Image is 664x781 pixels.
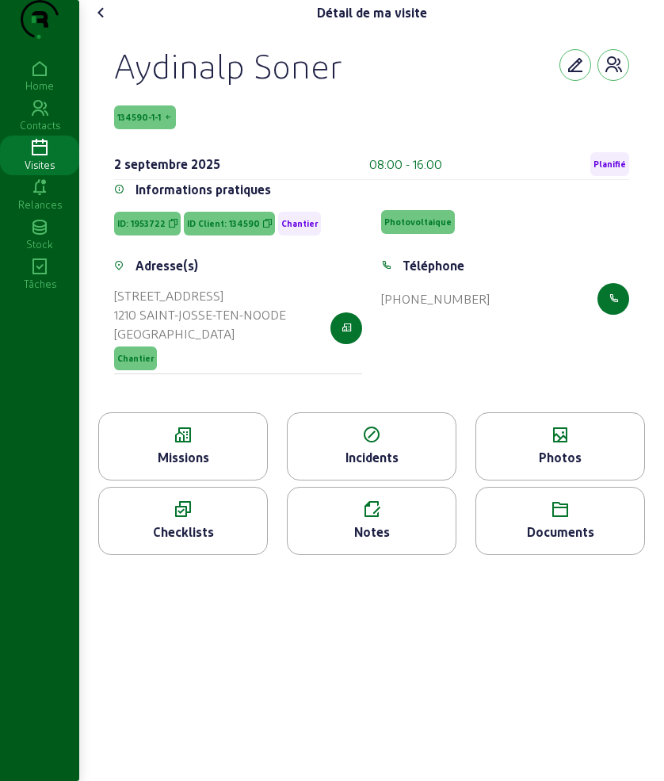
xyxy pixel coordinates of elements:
[381,289,490,308] div: [PHONE_NUMBER]
[384,216,452,228] span: Photovoltaique
[317,3,427,22] div: Détail de ma visite
[117,112,161,123] span: 134590-1-1
[135,256,198,275] div: Adresse(s)
[114,286,286,305] div: [STREET_ADDRESS]
[114,44,342,86] div: Aydinalp Soner
[288,448,456,467] div: Incidents
[114,324,286,343] div: [GEOGRAPHIC_DATA]
[117,218,166,229] span: ID: 1953722
[281,218,318,229] span: Chantier
[593,159,626,170] span: Planifié
[476,448,644,467] div: Photos
[99,523,267,542] div: Checklists
[288,523,456,542] div: Notes
[135,180,271,199] div: Informations pratiques
[403,256,464,275] div: Téléphone
[99,448,267,467] div: Missions
[114,155,220,174] div: 2 septembre 2025
[476,523,644,542] div: Documents
[369,155,442,174] div: 08:00 - 16:00
[114,305,286,324] div: 1210 SAINT-JOSSE-TEN-NOODE
[117,353,154,364] span: Chantier
[187,218,260,229] span: ID Client: 134590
